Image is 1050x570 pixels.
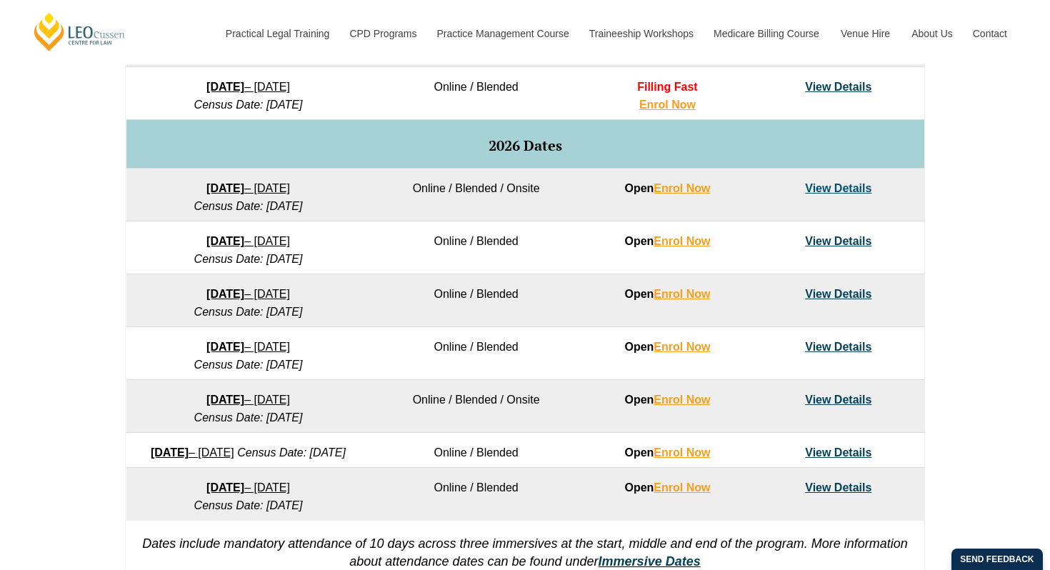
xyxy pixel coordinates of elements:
[194,306,303,318] em: Census Date: [DATE]
[206,182,244,194] strong: [DATE]
[206,81,244,93] strong: [DATE]
[194,411,303,424] em: Census Date: [DATE]
[206,481,290,494] a: [DATE]– [DATE]
[206,288,290,300] a: [DATE]– [DATE]
[901,3,962,64] a: About Us
[194,200,303,212] em: Census Date: [DATE]
[370,380,581,433] td: Online / Blended / Onsite
[206,341,244,353] strong: [DATE]
[830,3,901,64] a: Venue Hire
[637,81,697,93] span: Filling Fast
[805,341,871,353] a: View Details
[151,446,189,459] strong: [DATE]
[805,182,871,194] a: View Details
[206,481,244,494] strong: [DATE]
[206,235,290,247] a: [DATE]– [DATE]
[624,446,710,459] strong: Open
[962,3,1018,64] a: Contact
[624,288,710,300] strong: Open
[599,554,701,569] a: Immersive Dates
[654,235,710,247] a: Enrol Now
[805,481,871,494] a: View Details
[370,221,581,274] td: Online / Blended
[624,341,710,353] strong: Open
[206,182,290,194] a: [DATE]– [DATE]
[142,536,908,569] em: Dates include mandatory attendance of 10 days across three immersives at the start, middle and en...
[206,394,244,406] strong: [DATE]
[206,235,244,247] strong: [DATE]
[194,99,303,111] em: Census Date: [DATE]
[206,341,290,353] a: [DATE]– [DATE]
[654,394,710,406] a: Enrol Now
[654,481,710,494] a: Enrol Now
[206,288,244,300] strong: [DATE]
[639,99,696,111] a: Enrol Now
[805,394,871,406] a: View Details
[370,468,581,521] td: Online / Blended
[805,288,871,300] a: View Details
[194,253,303,265] em: Census Date: [DATE]
[624,235,710,247] strong: Open
[654,446,710,459] a: Enrol Now
[624,481,710,494] strong: Open
[426,3,579,64] a: Practice Management Course
[339,3,426,64] a: CPD Programs
[237,446,346,459] em: Census Date: [DATE]
[370,67,581,120] td: Online / Blended
[624,182,710,194] strong: Open
[370,327,581,380] td: Online / Blended
[194,499,303,511] em: Census Date: [DATE]
[805,235,871,247] a: View Details
[489,136,562,155] span: 2026 Dates
[624,394,710,406] strong: Open
[370,274,581,327] td: Online / Blended
[654,288,710,300] a: Enrol Now
[206,394,290,406] a: [DATE]– [DATE]
[579,3,703,64] a: Traineeship Workshops
[194,359,303,371] em: Census Date: [DATE]
[654,341,710,353] a: Enrol Now
[32,11,127,52] a: [PERSON_NAME] Centre for Law
[215,3,339,64] a: Practical Legal Training
[370,169,581,221] td: Online / Blended / Onsite
[703,3,830,64] a: Medicare Billing Course
[206,81,290,93] a: [DATE]– [DATE]
[805,446,871,459] a: View Details
[151,446,234,459] a: [DATE]– [DATE]
[805,81,871,93] a: View Details
[654,182,710,194] a: Enrol Now
[370,433,581,468] td: Online / Blended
